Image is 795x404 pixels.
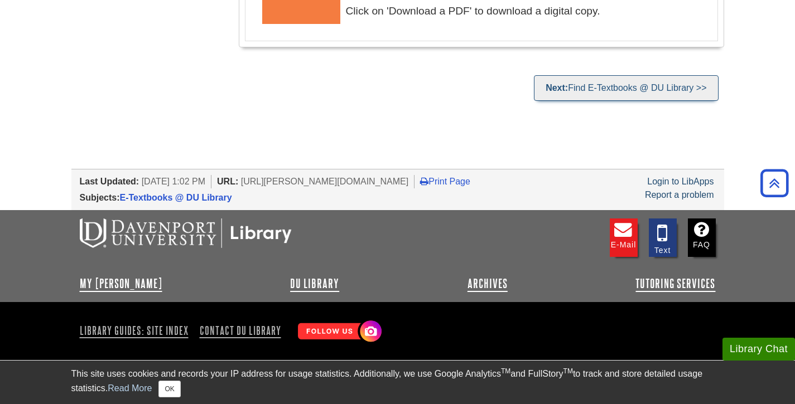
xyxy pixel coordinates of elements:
a: E-mail [610,218,638,257]
span: [DATE] 1:02 PM [142,177,205,186]
a: Login to LibApps [647,177,714,186]
a: Contact DU Library [195,321,286,340]
a: E-Textbooks @ DU Library [120,193,232,202]
span: URL: [217,177,238,186]
a: FAQ [688,218,716,257]
a: Archives [468,277,508,290]
a: Library Guides: Site Index [80,321,193,340]
a: DU Library [290,277,339,290]
a: Read More [108,383,152,393]
a: Text [649,218,677,257]
button: Library Chat [722,338,795,361]
div: This site uses cookies and records your IP address for usage statistics. Additionally, we use Goo... [71,367,724,397]
strong: Next: [546,83,568,93]
sup: TM [563,367,573,375]
span: [URL][PERSON_NAME][DOMAIN_NAME] [241,177,409,186]
a: Next:Find E-Textbooks @ DU Library >> [534,75,718,101]
button: Close [158,381,180,397]
a: Print Page [420,177,470,186]
span: Subjects: [80,193,120,202]
sup: TM [501,367,510,375]
span: Last Updated: [80,177,139,186]
img: Follow Us! Instagram [292,316,384,348]
a: Tutoring Services [635,277,715,290]
img: DU Libraries [80,218,292,247]
i: Print Page [420,177,428,186]
a: Back to Top [757,176,792,191]
a: Report a problem [645,190,714,199]
a: My [PERSON_NAME] [80,277,162,290]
